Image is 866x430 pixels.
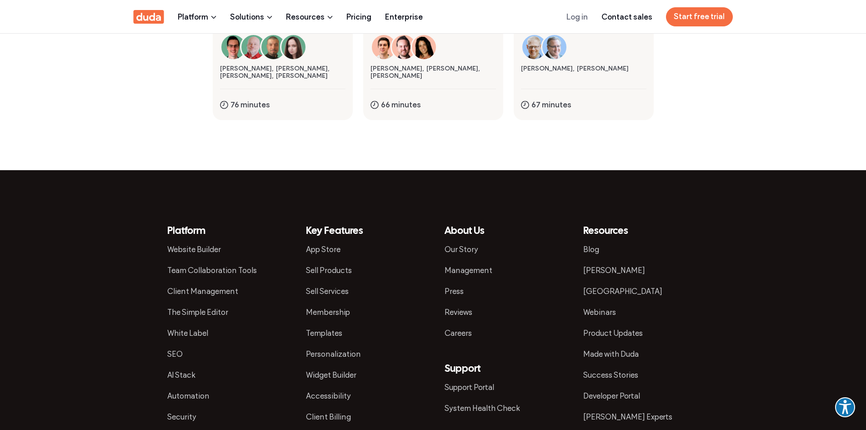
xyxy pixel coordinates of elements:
[167,412,196,421] a: Security
[583,412,672,421] a: [PERSON_NAME] Experts
[370,65,424,72] div: [PERSON_NAME]
[541,34,568,61] img: Headshot of Mark Schaefer
[445,329,472,338] a: Careers
[410,34,437,61] img: Headshot of Limor Barenholtz
[220,72,274,80] div: [PERSON_NAME]
[370,72,422,80] div: [PERSON_NAME]
[230,101,270,109] div: 76 minutes
[577,65,629,72] div: [PERSON_NAME]
[276,72,328,80] div: [PERSON_NAME]
[370,34,397,61] img: Headshot of Fabrizio Ballarini
[583,391,640,400] a: Developer Portal
[306,245,340,254] a: App Store
[306,329,342,338] a: Templates
[390,34,417,61] img: Headshot of Jesse Schoberg
[666,7,733,26] a: Start free trial
[835,397,855,417] button: Explore your accessibility options
[306,266,352,275] a: Sell Products
[167,227,205,236] strong: Platform
[280,34,307,61] img: Headshot of Olesia Korobka
[306,227,363,236] strong: Key Features
[521,34,548,61] img: Headshot of Jon Burkhart
[167,266,257,275] a: Team Collaboration Tools
[445,287,464,296] a: Press
[167,308,228,317] a: The Simple Editor
[445,227,485,236] strong: About Us
[167,370,195,379] a: AI Stack
[167,329,208,338] a: White Label
[167,287,238,296] a: Client Management
[306,391,351,400] a: Accessibility
[583,349,639,359] a: Made with Duda
[601,0,652,33] a: Contact sales
[445,266,492,275] a: Management
[835,397,855,419] aside: Accessibility Help Desk
[260,34,287,61] img: Headshot of Koray Gübür
[521,65,575,72] div: [PERSON_NAME]
[306,287,349,296] a: Sell Services
[531,101,571,109] div: 67 minutes
[445,308,472,317] a: Reviews
[167,391,210,400] a: Automation
[167,245,221,254] a: Website Builder
[583,266,662,296] a: [PERSON_NAME][GEOGRAPHIC_DATA]
[583,245,599,254] a: Blog
[167,349,183,359] a: SEO
[445,404,520,413] a: System Health Check
[583,308,616,317] a: Webinars
[306,349,361,359] a: Personalization
[445,383,494,392] a: Support Portal
[445,245,478,254] a: Our Story
[240,34,267,61] img: Headshot of Jason Barnard
[583,370,638,379] a: Success Stories
[276,65,330,72] div: [PERSON_NAME]
[306,308,350,317] a: Membership
[583,227,628,236] strong: Resources
[220,65,274,72] div: [PERSON_NAME]
[566,0,588,33] a: Log in
[306,412,351,421] a: Client Billing
[306,370,356,379] a: Widget Builder
[445,364,481,374] strong: Support
[583,329,643,338] a: Product Updates
[426,65,480,72] div: [PERSON_NAME]
[220,34,247,61] img: Headshot of Dave Davies
[381,101,421,109] div: 66 minutes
